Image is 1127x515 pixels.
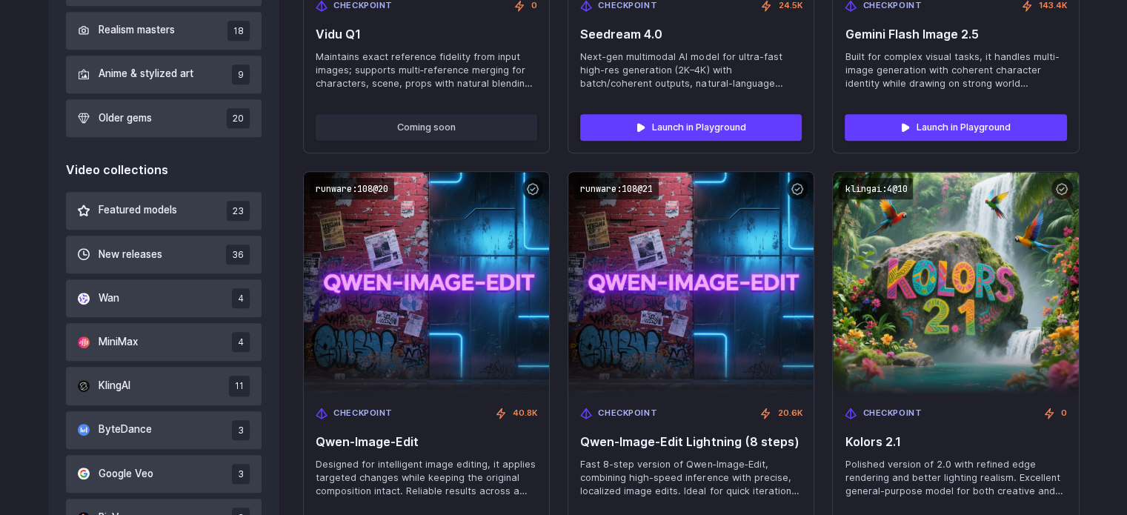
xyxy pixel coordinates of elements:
span: Checkpoint [862,407,922,420]
code: runware:108@21 [574,178,659,199]
span: Vidu Q1 [316,27,537,41]
span: 11 [229,376,250,396]
button: Anime & stylized art 9 [66,56,262,93]
span: New releases [99,247,162,263]
button: New releases 36 [66,236,262,273]
div: Video collections [66,161,262,180]
img: Kolors 2.1 [833,172,1078,395]
span: Next-gen multimodal AI model for ultra-fast high-res generation (2K–4K) with batch/coherent outpu... [580,50,802,90]
span: Google Veo [99,466,153,482]
span: 3 [232,420,250,440]
code: runware:108@20 [310,178,394,199]
span: ByteDance [99,422,152,438]
span: 4 [232,332,250,352]
span: Realism masters [99,22,175,39]
span: Anime & stylized art [99,66,193,82]
button: Coming soon [316,114,537,141]
span: Built for complex visual tasks, it handles multi-image generation with coherent character identit... [845,50,1066,90]
span: Maintains exact reference fidelity from input images; supports multi‑reference merging for charac... [316,50,537,90]
span: KlingAI [99,378,130,394]
span: 9 [232,64,250,84]
span: MiniMax [99,334,138,350]
img: Qwen‑Image‑Edit [304,172,549,395]
button: ByteDance 3 [66,411,262,449]
button: Older gems 20 [66,99,262,137]
span: Qwen‑Image‑Edit Lightning (8 steps) [580,435,802,449]
span: Polished version of 2.0 with refined edge rendering and better lighting realism. Excellent genera... [845,458,1066,498]
button: KlingAI 11 [66,367,262,405]
button: MiniMax 4 [66,323,262,361]
button: Google Veo 3 [66,455,262,493]
span: Seedream 4.0 [580,27,802,41]
a: Launch in Playground [845,114,1066,141]
button: Realism masters 18 [66,12,262,50]
span: 20 [227,108,250,128]
span: Checkpoint [333,407,393,420]
button: Wan 4 [66,279,262,317]
span: 0 [1061,407,1067,420]
span: Older gems [99,110,152,127]
span: 40.8K [513,407,537,420]
code: klingai:4@10 [839,178,913,199]
img: Qwen‑Image‑Edit Lightning (8 steps) [568,172,814,395]
span: Wan [99,290,119,307]
span: Featured models [99,202,177,219]
span: Qwen‑Image‑Edit [316,435,537,449]
span: Fast 8-step version of Qwen‑Image‑Edit, combining high-speed inference with precise, localized im... [580,458,802,498]
a: Launch in Playground [580,114,802,141]
span: 23 [227,201,250,221]
span: 4 [232,288,250,308]
span: 20.6K [777,407,802,420]
span: Designed for intelligent image editing, it applies targeted changes while keeping the original co... [316,458,537,498]
span: Checkpoint [598,407,657,420]
span: Kolors 2.1 [845,435,1066,449]
span: 18 [227,21,250,41]
span: Gemini Flash Image 2.5 [845,27,1066,41]
span: 36 [226,245,250,265]
button: Featured models 23 [66,192,262,230]
span: 3 [232,464,250,484]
